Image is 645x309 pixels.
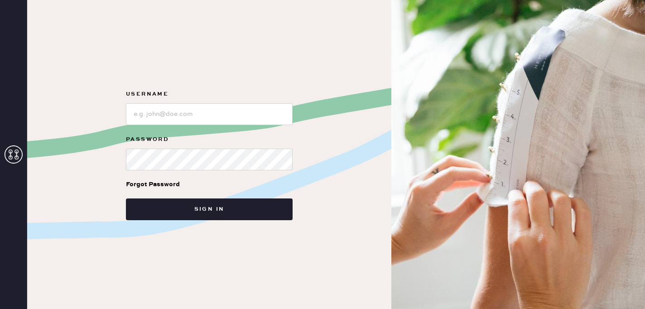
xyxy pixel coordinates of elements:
[126,198,293,220] button: Sign in
[126,89,293,100] label: Username
[126,179,180,189] div: Forgot Password
[126,170,180,198] a: Forgot Password
[126,103,293,125] input: e.g. john@doe.com
[126,134,293,145] label: Password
